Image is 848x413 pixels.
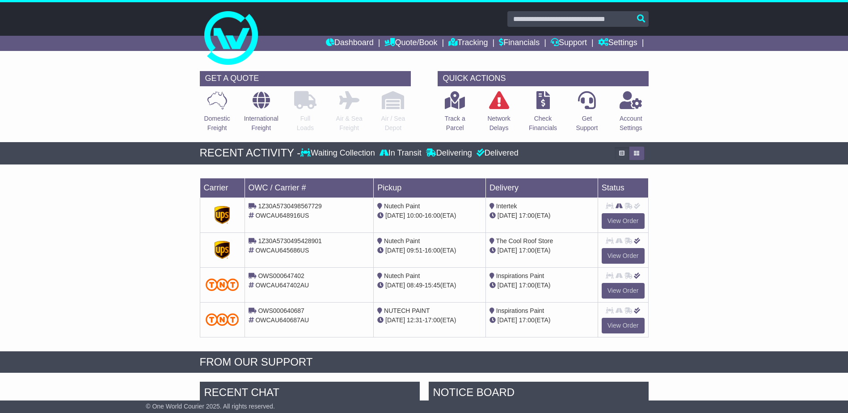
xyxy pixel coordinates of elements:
div: (ETA) [489,211,594,220]
div: Delivering [424,148,474,158]
div: - (ETA) [377,316,482,325]
td: OWC / Carrier # [245,178,374,198]
a: View Order [602,318,645,333]
span: © One World Courier 2025. All rights reserved. [146,403,275,410]
span: Nutech Paint [384,272,420,279]
td: Pickup [374,178,486,198]
a: Support [551,36,587,51]
td: Delivery [485,178,598,198]
p: Account Settings [620,114,642,133]
span: OWCAU640687AU [255,316,309,324]
span: OWS000640687 [258,307,304,314]
div: (ETA) [489,246,594,255]
a: Quote/Book [384,36,437,51]
a: View Order [602,213,645,229]
a: NetworkDelays [487,91,510,138]
span: [DATE] [498,316,517,324]
div: (ETA) [489,316,594,325]
span: Inspirations Paint [496,307,544,314]
span: [DATE] [385,316,405,324]
span: [DATE] [498,212,517,219]
p: Full Loads [294,114,316,133]
span: 16:00 [425,247,440,254]
p: Check Financials [529,114,557,133]
span: 16:00 [425,212,440,219]
a: DomesticFreight [203,91,230,138]
span: 12:31 [407,316,422,324]
a: Track aParcel [444,91,466,138]
span: 09:51 [407,247,422,254]
p: Track a Parcel [445,114,465,133]
div: Waiting Collection [300,148,377,158]
span: OWCAU648916US [255,212,309,219]
a: Financials [499,36,540,51]
div: Delivered [474,148,519,158]
span: [DATE] [498,282,517,289]
a: View Order [602,248,645,264]
a: InternationalFreight [244,91,279,138]
p: Domestic Freight [204,114,230,133]
span: 08:49 [407,282,422,289]
span: Inspirations Paint [496,272,544,279]
span: [DATE] [385,247,405,254]
p: Network Delays [487,114,510,133]
span: 1Z30A5730498567729 [258,202,321,210]
span: [DATE] [498,247,517,254]
div: RECENT CHAT [200,382,420,406]
span: Nutech Paint [384,237,420,244]
td: Carrier [200,178,245,198]
td: Status [598,178,648,198]
div: QUICK ACTIONS [438,71,649,86]
span: 10:00 [407,212,422,219]
span: 1Z30A5730495428901 [258,237,321,244]
span: 17:00 [519,212,535,219]
span: OWS000647402 [258,272,304,279]
span: The Cool Roof Store [496,237,553,244]
span: Intertek [496,202,517,210]
a: AccountSettings [619,91,643,138]
img: TNT_Domestic.png [206,313,239,325]
div: RECENT ACTIVITY - [200,147,301,160]
div: NOTICE BOARD [429,382,649,406]
span: Nutech Paint [384,202,420,210]
img: GetCarrierServiceDarkLogo [215,206,230,224]
span: 15:45 [425,282,440,289]
a: CheckFinancials [528,91,557,138]
img: TNT_Domestic.png [206,278,239,291]
img: GetCarrierServiceDarkLogo [215,241,230,259]
div: GET A QUOTE [200,71,411,86]
span: 17:00 [519,247,535,254]
span: 17:00 [519,316,535,324]
span: 17:00 [519,282,535,289]
p: International Freight [244,114,278,133]
div: FROM OUR SUPPORT [200,356,649,369]
div: - (ETA) [377,211,482,220]
span: OWCAU647402AU [255,282,309,289]
p: Air / Sea Depot [381,114,405,133]
p: Get Support [576,114,598,133]
div: (ETA) [489,281,594,290]
a: GetSupport [575,91,598,138]
span: 17:00 [425,316,440,324]
a: Settings [598,36,637,51]
span: NUTECH PAINT [384,307,430,314]
span: OWCAU645686US [255,247,309,254]
a: View Order [602,283,645,299]
span: [DATE] [385,282,405,289]
a: Dashboard [326,36,374,51]
div: - (ETA) [377,246,482,255]
p: Air & Sea Freight [336,114,363,133]
div: - (ETA) [377,281,482,290]
span: [DATE] [385,212,405,219]
div: In Transit [377,148,424,158]
a: Tracking [448,36,488,51]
